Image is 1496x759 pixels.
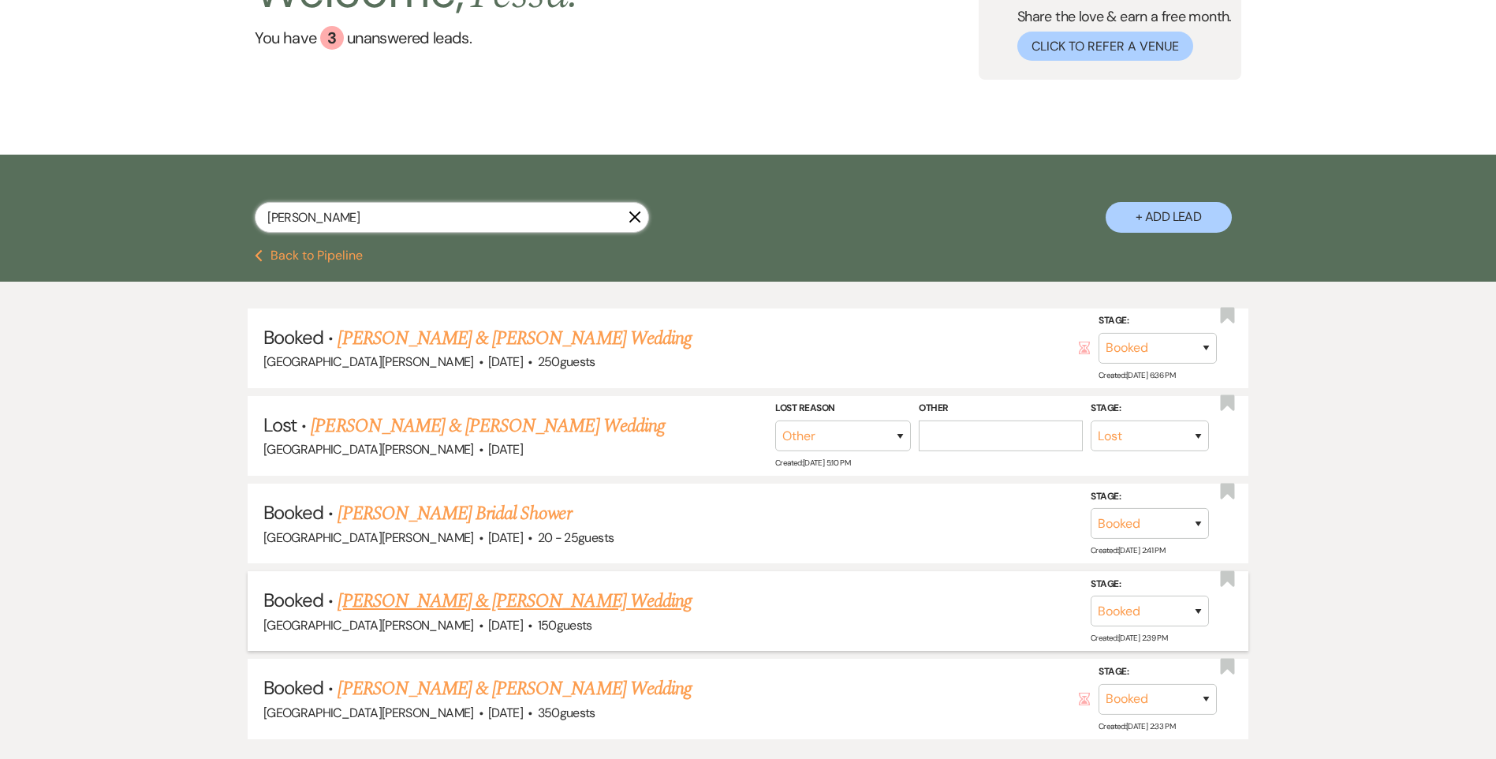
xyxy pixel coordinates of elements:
span: 250 guests [538,353,595,370]
span: Created: [DATE] 2:41 PM [1091,545,1165,555]
span: Lost [263,413,297,437]
label: Lost Reason [775,400,911,417]
span: Created: [DATE] 6:36 PM [1099,370,1175,380]
label: Stage: [1099,664,1217,681]
label: Stage: [1091,400,1209,417]
button: Back to Pipeline [255,249,363,262]
span: 150 guests [538,617,592,634]
span: [GEOGRAPHIC_DATA][PERSON_NAME] [263,529,474,546]
label: Stage: [1091,576,1209,593]
a: [PERSON_NAME] & [PERSON_NAME] Wedding [338,587,691,615]
span: Booked [263,500,323,525]
span: [GEOGRAPHIC_DATA][PERSON_NAME] [263,353,474,370]
span: Booked [263,588,323,612]
button: Click to Refer a Venue [1017,32,1193,61]
span: Created: [DATE] 2:33 PM [1099,721,1175,731]
span: [DATE] [488,529,523,546]
a: [PERSON_NAME] Bridal Shower [338,499,571,528]
div: 3 [320,26,344,50]
span: [GEOGRAPHIC_DATA][PERSON_NAME] [263,705,474,721]
span: Booked [263,675,323,700]
input: Search by name, event date, email address or phone number [255,202,649,233]
span: Created: [DATE] 2:39 PM [1091,633,1167,643]
span: Booked [263,325,323,350]
button: + Add Lead [1106,202,1232,233]
a: [PERSON_NAME] & [PERSON_NAME] Wedding [338,675,691,703]
span: [DATE] [488,353,523,370]
span: [GEOGRAPHIC_DATA][PERSON_NAME] [263,617,474,634]
span: 20 - 25 guests [538,529,614,546]
label: Other [919,400,1083,417]
span: Created: [DATE] 5:10 PM [775,458,850,468]
span: 350 guests [538,705,595,721]
span: [DATE] [488,441,523,458]
label: Stage: [1091,488,1209,506]
label: Stage: [1099,312,1217,330]
span: [DATE] [488,705,523,721]
a: You have 3 unanswered leads. [255,26,579,50]
a: [PERSON_NAME] & [PERSON_NAME] Wedding [311,412,664,440]
a: [PERSON_NAME] & [PERSON_NAME] Wedding [338,324,691,353]
span: [DATE] [488,617,523,634]
span: [GEOGRAPHIC_DATA][PERSON_NAME] [263,441,474,458]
